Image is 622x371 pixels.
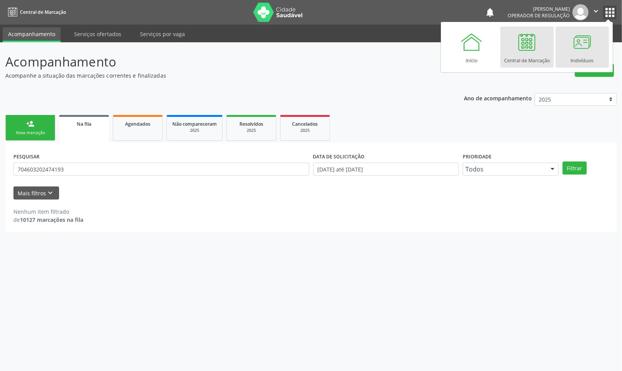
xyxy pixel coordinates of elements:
img: img [573,4,589,20]
span: Cancelados [292,121,318,127]
button: notifications [485,7,495,18]
a: Início [445,27,498,68]
button:  [589,4,603,20]
span: Não compareceram [172,121,217,127]
a: Indivíduos [556,27,609,68]
a: Acompanhamento [3,27,61,42]
a: Central de Marcação [500,27,554,68]
span: Operador de regulação [508,12,570,19]
span: Agendados [125,121,150,127]
span: Central de Marcação [20,9,66,15]
button: Mais filtroskeyboard_arrow_down [13,186,59,200]
i:  [592,7,600,15]
div: Nenhum item filtrado [13,208,83,216]
div: 2025 [232,128,271,133]
span: Resolvidos [239,121,263,127]
div: [PERSON_NAME] [508,6,570,12]
button: Filtrar [563,161,587,175]
i: keyboard_arrow_down [46,189,55,197]
div: Nova marcação [11,130,49,136]
p: Acompanhamento [5,52,433,72]
div: person_add [26,120,35,128]
p: Ano de acompanhamento [464,93,532,103]
input: Selecione um intervalo [313,163,459,176]
a: Central de Marcação [5,6,66,18]
div: de [13,216,83,224]
span: Todos [465,165,543,173]
label: PESQUISAR [13,151,40,163]
a: Serviços por vaga [135,27,190,41]
input: Nome, CNS [13,163,309,176]
span: Na fila [77,121,91,127]
div: 2025 [172,128,217,133]
a: Serviços ofertados [69,27,127,41]
p: Acompanhe a situação das marcações correntes e finalizadas [5,72,433,80]
label: Prioridade [463,151,492,163]
button: apps [603,6,617,19]
label: DATA DE SOLICITAÇÃO [313,151,365,163]
strong: 10127 marcações na fila [20,216,83,223]
div: 2025 [286,128,324,133]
